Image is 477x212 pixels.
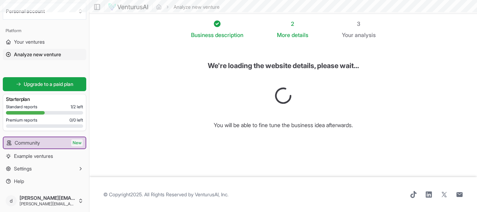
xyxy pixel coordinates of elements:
a: Help [3,176,86,187]
span: Community [15,139,40,146]
div: 2 [277,20,308,28]
a: Analyze new venture [3,49,86,60]
span: Settings [14,165,32,172]
a: Upgrade to a paid plan [3,77,86,91]
span: analysis [355,31,376,38]
span: 1 / 2 left [71,104,83,110]
span: Analyze new venture [14,51,61,58]
a: CommunityNew [3,137,86,148]
span: description [215,31,243,38]
span: © Copyright 2025 . All Rights Reserved by . [103,191,228,198]
span: Example ventures [14,153,53,160]
span: Standard reports [6,104,37,110]
span: Premium reports [6,117,37,123]
span: More [277,31,290,39]
span: [PERSON_NAME][EMAIL_ADDRESS][DOMAIN_NAME] [20,201,75,207]
button: Settings [3,163,86,174]
span: details [292,31,308,38]
span: Your ventures [14,38,45,45]
div: Platform [3,25,86,36]
h3: Starter plan [6,96,83,103]
button: d[PERSON_NAME][EMAIL_ADDRESS][DOMAIN_NAME][PERSON_NAME][EMAIL_ADDRESS][DOMAIN_NAME] [3,192,86,209]
h6: You will be able to fine tune the business idea afterwards. [214,121,353,129]
a: VenturusAI, Inc [195,191,227,197]
span: [PERSON_NAME][EMAIL_ADDRESS][DOMAIN_NAME] [20,195,75,201]
span: Your [342,31,353,39]
h6: We're loading the website details, please wait... [208,61,359,71]
span: Help [14,178,24,185]
span: New [71,139,83,146]
div: 3 [342,20,376,28]
span: 0 / 0 left [69,117,83,123]
span: Upgrade to a paid plan [24,81,73,88]
a: Example ventures [3,151,86,162]
a: Your ventures [3,36,86,47]
span: d [6,195,17,206]
span: Business [191,31,214,39]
